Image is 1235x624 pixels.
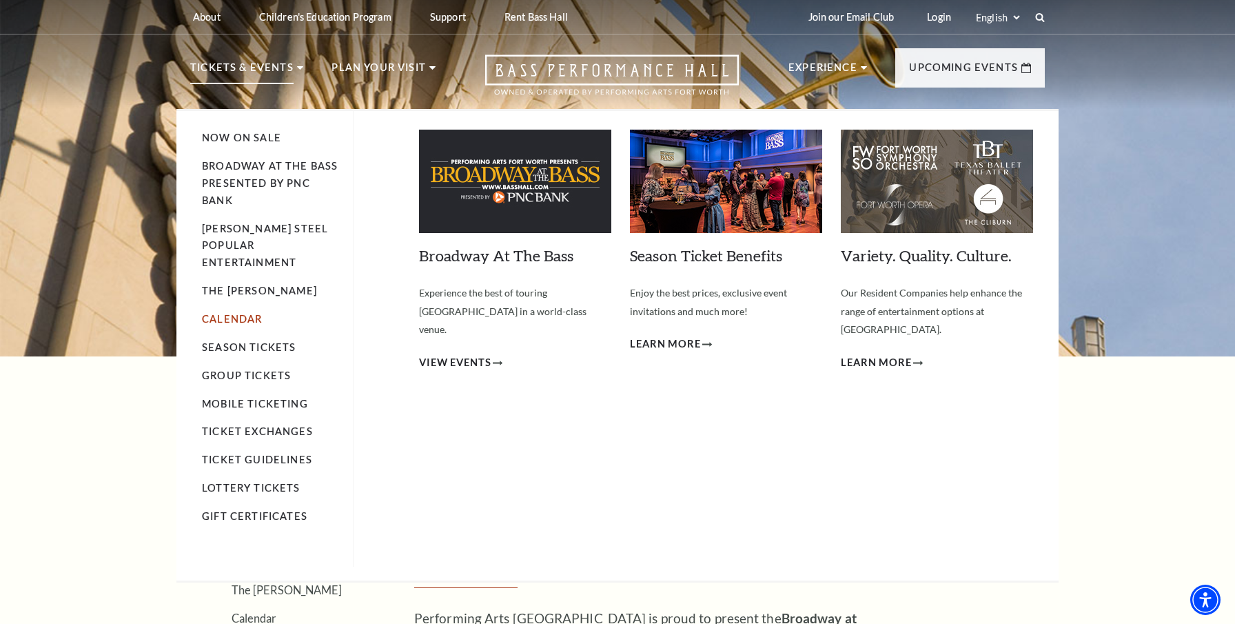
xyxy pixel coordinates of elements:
[973,11,1022,24] select: Select:
[909,59,1018,84] p: Upcoming Events
[202,398,308,410] a: Mobile Ticketing
[202,425,313,437] a: Ticket Exchanges
[202,482,300,494] a: Lottery Tickets
[193,11,221,23] p: About
[202,454,312,465] a: Ticket Guidelines
[202,510,307,522] a: Gift Certificates
[232,583,342,596] a: The [PERSON_NAME]
[630,336,701,353] span: Learn More
[504,11,568,23] p: Rent Bass Hall
[788,59,857,84] p: Experience
[202,370,291,381] a: Group Tickets
[1190,585,1221,615] div: Accessibility Menu
[436,54,788,109] a: Open this option
[630,336,712,353] a: Learn More Season Ticket Benefits
[202,285,317,296] a: The [PERSON_NAME]
[841,130,1033,233] img: Variety. Quality. Culture.
[841,354,912,372] span: Learn More
[419,246,573,265] a: Broadway At The Bass
[630,284,822,321] p: Enjoy the best prices, exclusive event invitations and much more!
[630,246,782,265] a: Season Ticket Benefits
[259,11,391,23] p: Children's Education Program
[202,313,262,325] a: Calendar
[331,59,426,84] p: Plan Your Visit
[202,132,281,143] a: Now On Sale
[841,246,1012,265] a: Variety. Quality. Culture.
[202,341,296,353] a: Season Tickets
[841,284,1033,339] p: Our Resident Companies help enhance the range of entertainment options at [GEOGRAPHIC_DATA].
[419,354,502,372] a: View Events
[202,223,328,269] a: [PERSON_NAME] Steel Popular Entertainment
[841,354,923,372] a: Learn More Variety. Quality. Culture.
[419,284,611,339] p: Experience the best of touring [GEOGRAPHIC_DATA] in a world-class venue.
[419,130,611,233] img: Broadway At The Bass
[190,59,294,84] p: Tickets & Events
[630,130,822,233] img: Season Ticket Benefits
[202,160,338,206] a: Broadway At The Bass presented by PNC Bank
[430,11,466,23] p: Support
[419,354,491,372] span: View Events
